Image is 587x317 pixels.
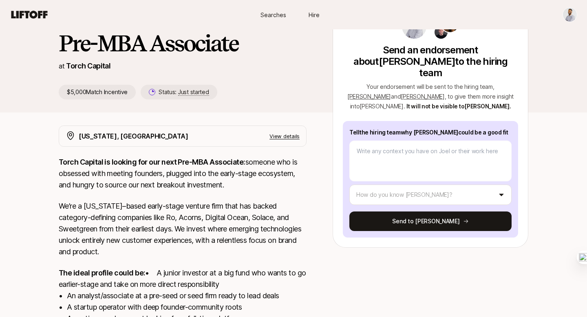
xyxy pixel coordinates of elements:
span: [PERSON_NAME] [401,93,444,100]
span: [PERSON_NAME] [347,93,391,100]
span: Searches [260,11,286,19]
p: We’re a [US_STATE]–based early-stage venture firm that has backed category-defining companies lik... [59,200,307,258]
p: [US_STATE], [GEOGRAPHIC_DATA] [79,131,188,141]
a: Searches [253,7,293,22]
p: someone who is obsessed with meeting founders, plugged into the early-stage ecosystem, and hungry... [59,156,307,191]
h1: Pre-MBA Associate [59,31,307,55]
strong: Torch Capital is looking for our next Pre-MBA Associate: [59,158,245,166]
p: Send an endorsement about [PERSON_NAME] to the hiring team [343,44,518,79]
a: Torch Capital [66,62,110,70]
p: $5,000 Match Incentive [59,85,136,99]
span: Hire [309,11,320,19]
img: Christopher Harper [435,26,448,39]
p: Tell the hiring team why [PERSON_NAME] could be a good fit [349,128,512,137]
p: at [59,61,64,71]
button: Send to [PERSON_NAME] [349,211,512,231]
strong: The ideal profile could be: [59,269,145,277]
a: Hire [293,7,334,22]
p: View details [269,132,300,140]
span: Your endorsement will be sent to the hiring team , , to give them more insight into [PERSON_NAME] . [347,83,514,110]
span: Just started [178,88,209,96]
img: Joel Kanu [563,8,577,22]
span: It will not be visible to [PERSON_NAME] . [406,103,511,110]
span: and [391,93,445,100]
button: Joel Kanu [563,7,577,22]
p: Status: [159,87,209,97]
